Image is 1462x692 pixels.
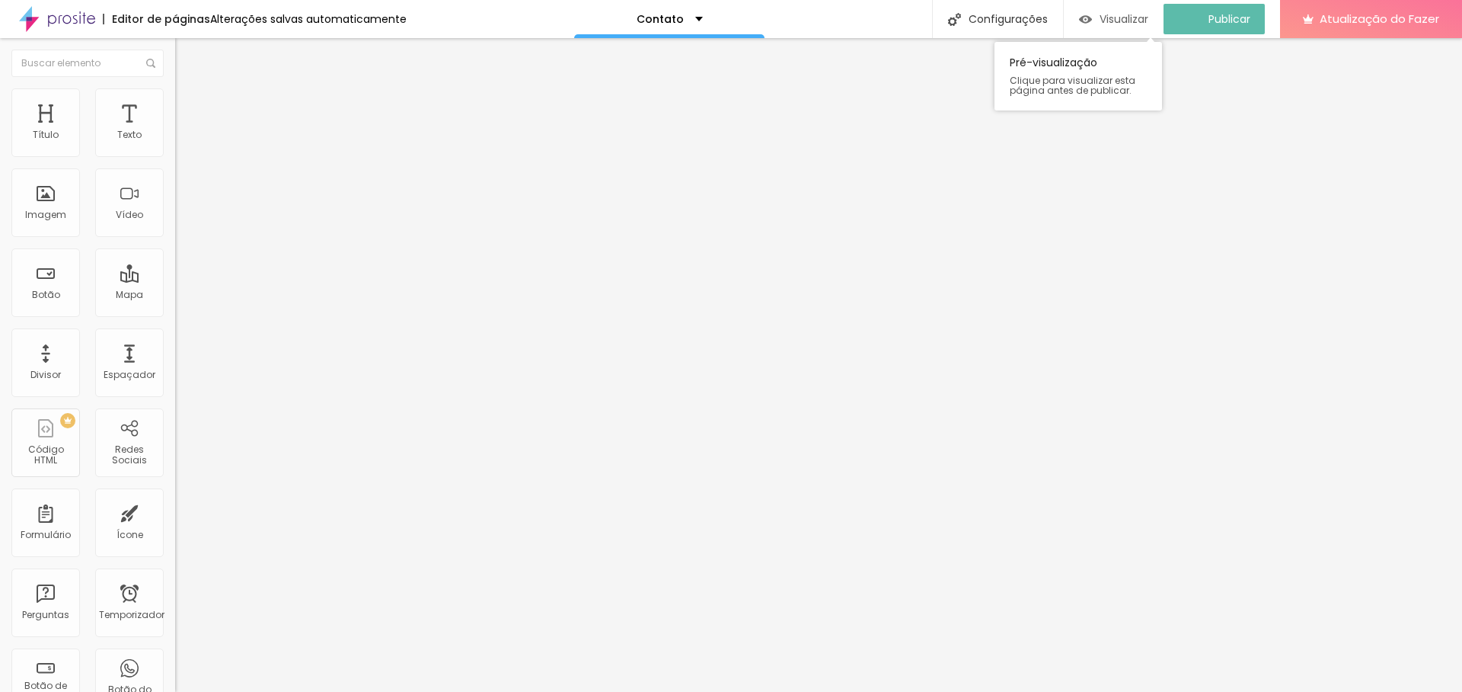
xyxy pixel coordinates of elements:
[146,59,155,68] img: Ícone
[99,608,164,621] font: Temporizador
[117,128,142,141] font: Texto
[1010,74,1135,97] font: Clique para visualizar esta página antes de publicar.
[21,528,71,541] font: Formulário
[104,368,155,381] font: Espaçador
[210,11,407,27] font: Alterações salvas automaticamente
[1010,55,1097,70] font: Pré-visualização
[112,11,210,27] font: Editor de páginas
[637,11,684,27] font: Contato
[112,443,147,466] font: Redes Sociais
[948,13,961,26] img: Ícone
[116,208,143,221] font: Vídeo
[116,288,143,301] font: Mapa
[1164,4,1265,34] button: Publicar
[32,288,60,301] font: Botão
[117,528,143,541] font: Ícone
[1064,4,1164,34] button: Visualizar
[11,50,164,77] input: Buscar elemento
[22,608,69,621] font: Perguntas
[175,38,1462,692] iframe: Editor
[33,128,59,141] font: Título
[28,443,64,466] font: Código HTML
[1208,11,1250,27] font: Publicar
[969,11,1048,27] font: Configurações
[1100,11,1148,27] font: Visualizar
[25,208,66,221] font: Imagem
[30,368,61,381] font: Divisor
[1320,11,1439,27] font: Atualização do Fazer
[1079,13,1092,26] img: view-1.svg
